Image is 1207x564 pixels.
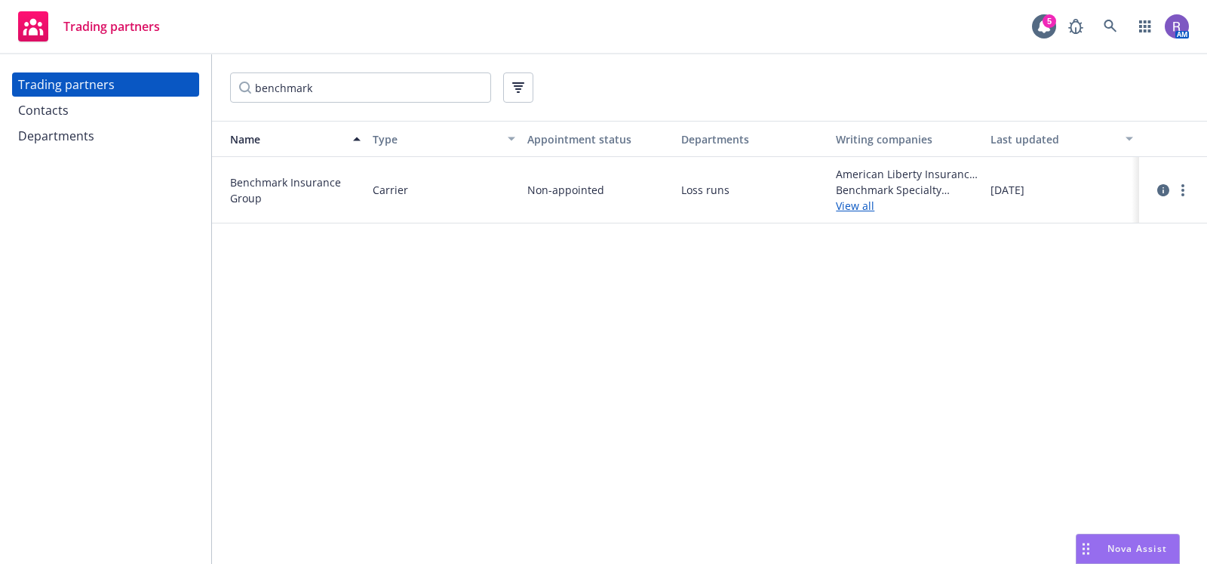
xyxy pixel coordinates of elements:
[1107,542,1167,555] span: Nova Assist
[212,121,367,157] button: Name
[527,182,604,198] span: Non-appointed
[373,131,499,147] div: Type
[218,131,344,147] div: Name
[527,131,670,147] div: Appointment status
[18,72,115,97] div: Trading partners
[12,5,166,48] a: Trading partners
[681,131,824,147] div: Departments
[230,72,491,103] input: Filter by keyword...
[984,121,1139,157] button: Last updated
[1076,534,1180,564] button: Nova Assist
[681,182,824,198] span: Loss runs
[836,198,978,214] a: View all
[12,124,199,148] a: Departments
[675,121,830,157] button: Departments
[836,182,978,198] span: Benchmark Specialty Insurance Company
[1095,11,1126,42] a: Search
[63,20,160,32] span: Trading partners
[1165,14,1189,39] img: photo
[367,121,521,157] button: Type
[836,131,978,147] div: Writing companies
[1043,14,1056,28] div: 5
[230,174,361,206] span: Benchmark Insurance Group
[1076,535,1095,563] div: Drag to move
[990,182,1024,198] span: [DATE]
[18,124,94,148] div: Departments
[12,98,199,122] a: Contacts
[18,98,69,122] div: Contacts
[12,72,199,97] a: Trading partners
[521,121,676,157] button: Appointment status
[990,131,1116,147] div: Last updated
[373,182,408,198] span: Carrier
[1130,11,1160,42] a: Switch app
[1061,11,1091,42] a: Report a Bug
[1154,181,1172,199] a: circleInformation
[836,166,978,182] span: American Liberty Insurance Company
[830,121,984,157] button: Writing companies
[1174,181,1192,199] a: more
